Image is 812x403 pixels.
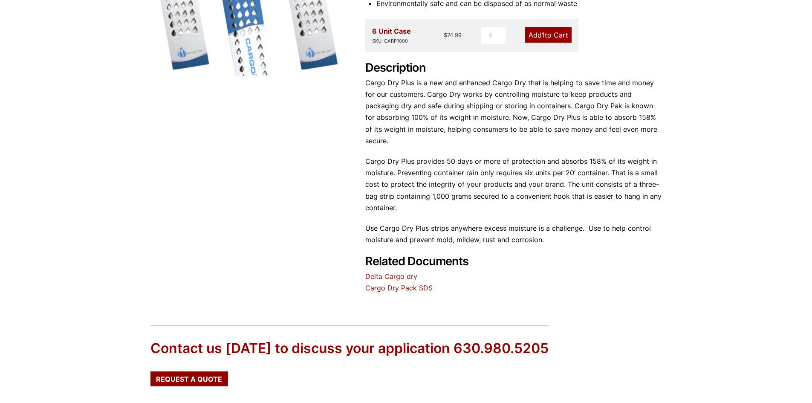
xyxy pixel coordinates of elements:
p: Use Cargo Dry Plus strips anywhere excess moisture is a challenge. Use to help control moisture a... [365,223,662,246]
p: Cargo Dry Plus is a new and enhanced Cargo Dry that is helping to save time and money for our cus... [365,77,662,147]
div: SKU: CARP1000 [372,37,411,45]
div: 6 Unit Case [372,26,411,45]
bdi: 74.99 [444,32,462,38]
div: Contact us [DATE] to discuss your application 630.980.5205 [150,339,549,358]
h2: Description [365,61,662,75]
p: Cargo Dry Plus provides 50 days or more of protection and absorbs 158% of its weight in moisture.... [365,156,662,214]
a: Cargo Dry Pack SDS [365,284,433,292]
span: $ [444,32,447,38]
a: Add1to Cart [525,27,572,43]
a: Delta Cargo dry [365,272,417,281]
span: 1 [542,31,545,39]
a: Request a Quote [150,371,228,386]
span: Request a Quote [156,376,222,383]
